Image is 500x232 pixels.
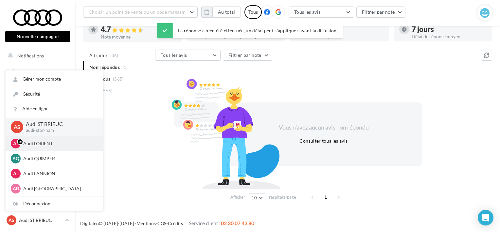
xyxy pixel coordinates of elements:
[320,192,331,202] span: 1
[212,7,241,18] button: Au total
[83,7,198,18] button: Choisir un point de vente ou un code magasin
[5,214,70,226] a: AS Audi ST BRIEUC
[168,221,183,226] a: Crédits
[294,9,321,15] span: Tous les avis
[244,5,262,19] div: Tous
[13,185,19,192] span: AB
[80,221,99,226] a: Digitaleo
[4,65,71,79] a: Opérations
[478,210,493,225] div: Open Intercom Messenger
[110,53,118,58] span: (36)
[113,76,124,82] span: (565)
[19,217,62,224] p: Audi ST BRIEUC
[289,7,354,18] button: Tous les avis
[201,7,241,18] button: Au total
[230,194,245,200] span: Afficher
[23,155,95,162] p: Audi QUIMPER
[6,87,103,101] a: Sécurité
[5,31,70,42] button: Nouvelle campagne
[157,23,343,38] div: La réponse a bien été effectuée, un délai peut s’appliquer avant la diffusion.
[23,185,95,192] p: Audi [GEOGRAPHIC_DATA]
[356,7,406,18] button: Filtrer par note
[157,221,166,226] a: CGS
[89,9,186,15] span: Choisir un point de vente ou un code magasin
[223,50,272,61] button: Filtrer par note
[308,34,384,39] div: Taux de réponse
[136,221,156,226] a: Mentions
[9,217,14,224] span: AS
[101,26,176,33] div: 4.7
[189,220,218,226] span: Service client
[89,52,108,59] span: A traiter
[6,101,103,116] a: Aide en ligne
[412,26,487,33] div: 7 jours
[13,140,19,147] span: AL
[17,69,40,75] span: Opérations
[17,53,44,58] span: Notifications
[4,147,71,166] a: PLV et print personnalisable
[267,123,380,132] div: Vous n'avez aucun avis non répondu
[412,34,487,39] div: Délai de réponse moyen
[155,50,221,61] button: Tous les avis
[101,35,176,39] div: Note moyenne
[102,88,113,93] span: (566)
[4,98,71,112] a: Visibilité en ligne
[6,72,103,86] a: Gérer mon compte
[26,120,93,128] p: Audi ST BRIEUC
[26,128,93,133] p: audi-stbr-ham
[23,170,95,177] p: Audi LANNION
[13,170,19,177] span: AL
[23,140,95,147] p: Audi LORIENT
[308,26,384,33] div: 100 %
[14,123,20,131] span: AS
[161,52,187,58] span: Tous les avis
[252,195,257,200] span: 10
[269,194,296,200] span: résultats/page
[297,137,350,145] button: Consulter tous les avis
[4,81,71,95] a: Boîte de réception35
[4,115,71,128] a: Campagnes
[6,196,103,211] div: Déconnexion
[221,220,254,226] span: 02 30 07 43 80
[80,221,254,226] span: © [DATE]-[DATE] - - -
[12,155,19,162] span: AQ
[4,131,71,144] a: Médiathèque
[249,193,265,202] button: 10
[4,49,69,63] button: Notifications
